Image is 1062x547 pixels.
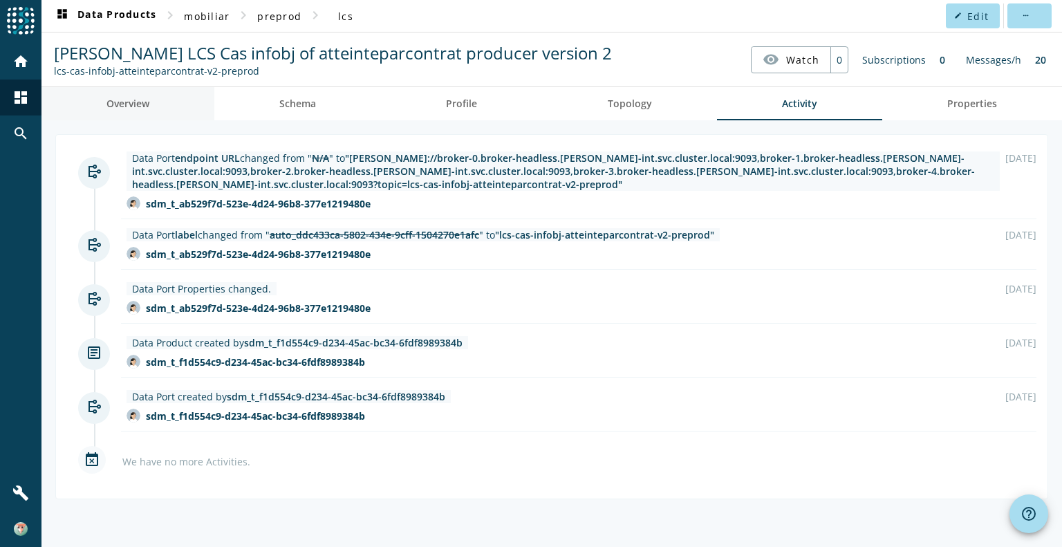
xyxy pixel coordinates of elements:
[12,125,29,142] mat-icon: search
[175,228,198,241] span: label
[608,99,652,109] span: Topology
[1005,151,1036,165] div: [DATE]
[244,336,463,349] span: sdm_t_f1d554c9-d234-45ac-bc34-6fdf8989384b
[257,10,301,23] span: preprod
[227,390,445,403] span: sdm_t_f1d554c9-d234-45ac-bc34-6fdf8989384b
[162,7,178,24] mat-icon: chevron_right
[1005,228,1036,241] div: [DATE]
[752,47,830,72] button: Watch
[127,196,140,210] img: avatar
[146,197,371,210] div: sdm_t_ab529f7d-523e-4d24-96b8-377e1219480e
[786,48,819,72] span: Watch
[48,3,162,28] button: Data Products
[830,47,848,73] div: 0
[1021,12,1029,19] mat-icon: more_horiz
[106,99,149,109] span: Overview
[132,390,445,403] div: Data Port created by
[132,228,714,241] div: Data Port changed from " " to
[235,7,252,24] mat-icon: chevron_right
[132,336,463,349] div: Data Product created by
[78,446,106,474] mat-icon: event_busy
[127,301,140,315] img: avatar
[782,99,817,109] span: Activity
[7,7,35,35] img: spoud-logo.svg
[307,7,324,24] mat-icon: chevron_right
[270,228,479,241] span: auto_ddc433ca-5802-434e-9cff-1504270e1afc
[146,355,365,369] div: sdm_t_f1d554c9-d234-45ac-bc34-6fdf8989384b
[312,151,329,165] span: N/A
[54,64,612,77] div: Kafka Topic: lcs-cas-infobj-atteinteparcontrat-v2-preprod
[954,12,962,19] mat-icon: edit
[127,355,140,369] img: avatar
[763,51,779,68] mat-icon: visibility
[146,409,365,423] div: sdm_t_f1d554c9-d234-45ac-bc34-6fdf8989384b
[14,522,28,536] img: 616e99d04beb2910721d4257dedc7588
[1028,46,1053,73] div: 20
[933,46,952,73] div: 0
[127,409,140,423] img: avatar
[446,99,477,109] span: Profile
[175,151,240,165] span: endpoint URL
[1005,390,1036,403] div: [DATE]
[1021,506,1037,522] mat-icon: help_outline
[54,41,612,64] span: [PERSON_NAME] LCS Cas infobj of atteinteparcontrat producer version 2
[127,247,140,261] img: avatar
[12,485,29,501] mat-icon: build
[132,282,271,295] div: Data Port Properties changed.
[12,89,29,106] mat-icon: dashboard
[54,8,156,24] span: Data Products
[1005,336,1036,349] div: [DATE]
[946,3,1000,28] button: Edit
[495,228,714,241] span: "lcs-cas-infobj-atteinteparcontrat-v2-preprod"
[279,99,316,109] span: Schema
[12,53,29,70] mat-icon: home
[959,46,1028,73] div: Messages/h
[967,10,989,23] span: Edit
[855,46,933,73] div: Subscriptions
[252,3,307,28] button: preprod
[338,10,353,23] span: lcs
[122,455,250,468] div: We have no more Activities.
[54,8,71,24] mat-icon: dashboard
[132,151,994,191] div: Data Port changed from " " to
[146,248,371,261] div: sdm_t_ab529f7d-523e-4d24-96b8-377e1219480e
[184,10,230,23] span: mobiliar
[324,3,368,28] button: lcs
[132,151,975,191] span: "[PERSON_NAME]://broker-0.broker-headless.[PERSON_NAME]-int.svc.cluster.local:9093,broker-1.broke...
[178,3,235,28] button: mobiliar
[947,99,997,109] span: Properties
[146,302,371,315] div: sdm_t_ab529f7d-523e-4d24-96b8-377e1219480e
[1005,282,1036,295] div: [DATE]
